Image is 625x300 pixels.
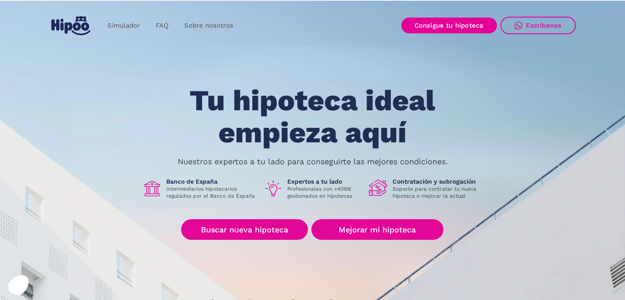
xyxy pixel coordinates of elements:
[287,177,362,185] h1: Expertos a tu lado
[287,185,362,199] p: Profesionales con +40M€ gestionados en hipotecas
[181,219,308,240] a: Buscar nueva hipoteca
[176,17,241,34] a: Sobre nosotros
[100,17,148,34] a: Simulador
[166,177,257,185] h1: Banco de España
[500,17,576,34] a: Escríbenos
[401,18,497,33] a: Consigue tu hipoteca
[311,219,443,240] a: Mejorar mi hipoteca
[393,177,483,185] h1: Contratación y subrogación
[146,85,479,148] h1: Tu hipoteca ideal empieza aquí
[50,13,93,39] a: home
[526,22,562,29] div: Escríbenos
[393,185,483,199] p: Soporte para contratar tu nueva hipoteca o mejorar la actual
[178,158,448,165] p: Nuestros expertos a tu lado para conseguirte las mejores condiciones.
[148,17,176,34] a: FAQ
[166,185,257,199] p: Intermediarios hipotecarios regulados por el Banco de España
